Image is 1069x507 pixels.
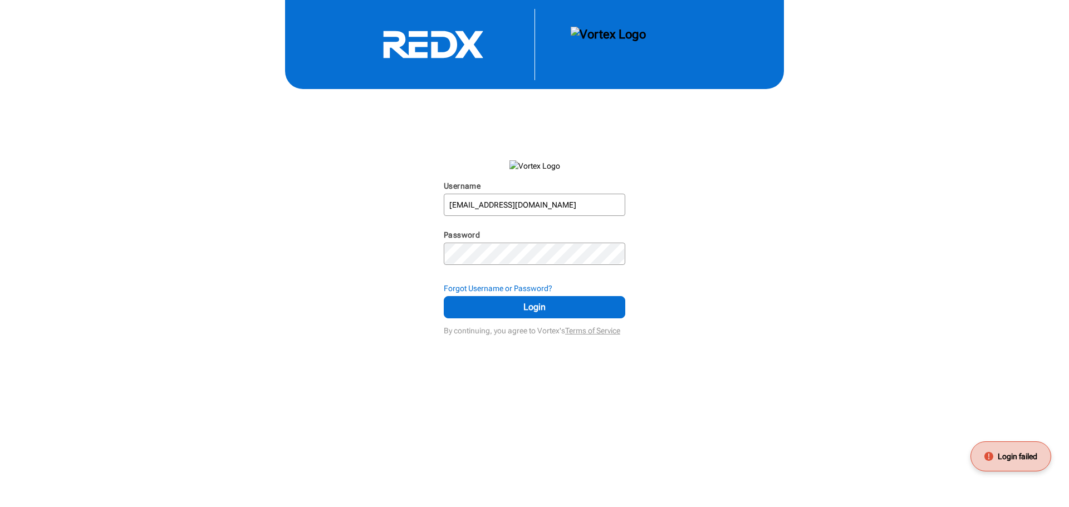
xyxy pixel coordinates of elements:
[350,30,517,59] svg: RedX Logo
[565,326,620,335] a: Terms of Service
[998,451,1037,462] span: Login failed
[444,181,480,190] label: Username
[444,283,625,294] div: Forgot Username or Password?
[444,230,480,239] label: Password
[444,284,552,293] strong: Forgot Username or Password?
[458,301,611,314] span: Login
[571,27,646,62] img: Vortex Logo
[444,321,625,336] div: By continuing, you agree to Vortex's
[444,296,625,318] button: Login
[509,160,560,171] img: Vortex Logo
